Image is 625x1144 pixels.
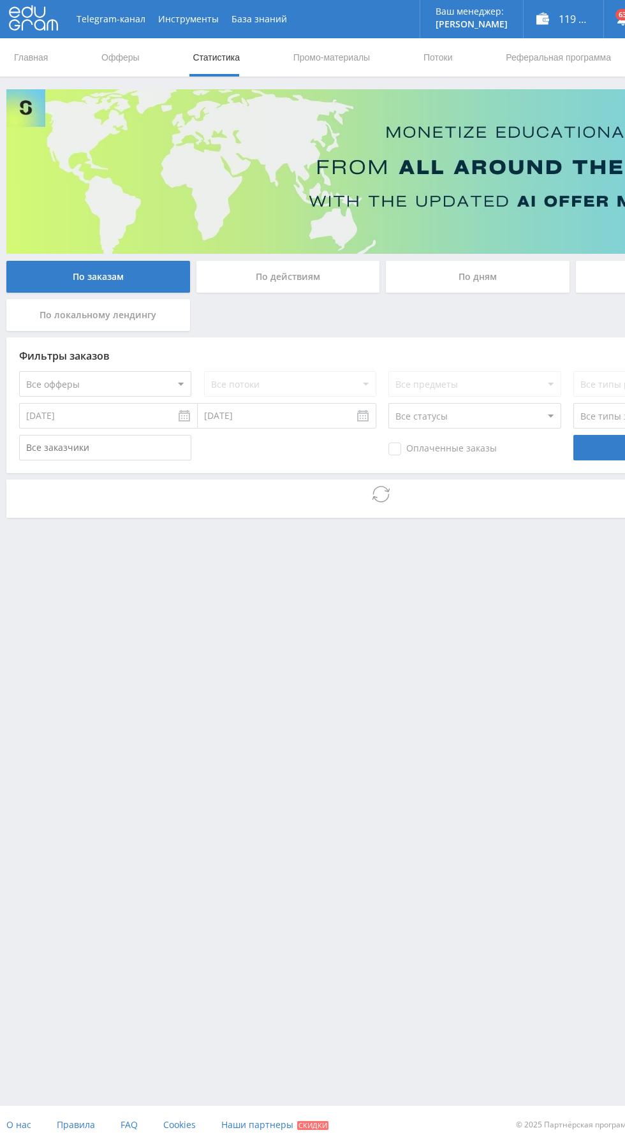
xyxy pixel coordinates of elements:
a: Cookies [163,1106,196,1144]
a: Главная [13,38,49,77]
a: Статистика [191,38,241,77]
a: Реферальная программа [504,38,612,77]
p: Ваш менеджер: [436,6,508,17]
a: Офферы [100,38,141,77]
div: По действиям [196,261,380,293]
span: О нас [6,1118,31,1131]
span: FAQ [121,1118,138,1131]
span: Оплаченные заказы [388,443,497,455]
a: Промо-материалы [292,38,371,77]
p: [PERSON_NAME] [436,19,508,29]
span: Наши партнеры [221,1118,293,1131]
span: Скидки [297,1121,328,1130]
div: По локальному лендингу [6,299,190,331]
span: Правила [57,1118,95,1131]
input: Все заказчики [19,435,191,460]
a: Потоки [422,38,454,77]
div: По заказам [6,261,190,293]
div: По дням [386,261,570,293]
a: Наши партнеры Скидки [221,1106,328,1144]
a: О нас [6,1106,31,1144]
span: Cookies [163,1118,196,1131]
a: Правила [57,1106,95,1144]
a: FAQ [121,1106,138,1144]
